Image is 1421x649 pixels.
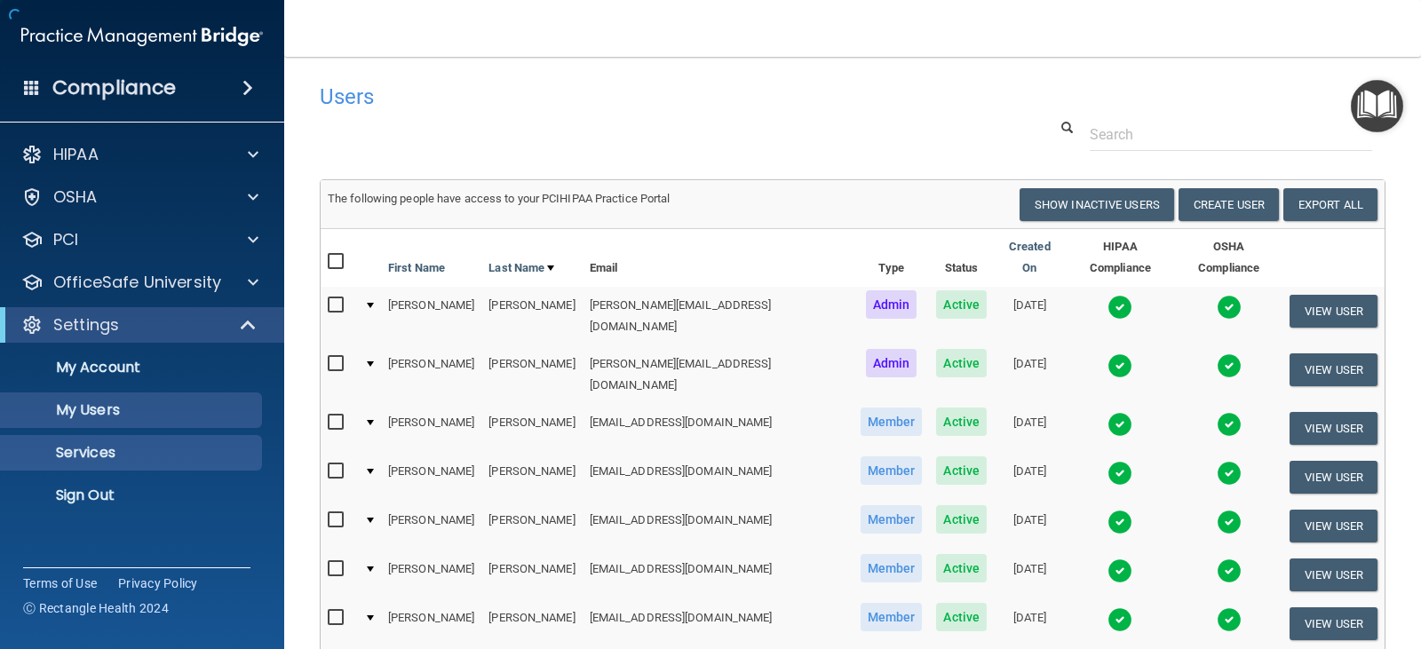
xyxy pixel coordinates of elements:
[381,287,481,345] td: [PERSON_NAME]
[53,314,119,336] p: Settings
[488,257,554,279] a: Last Name
[861,456,923,485] span: Member
[1217,607,1242,632] img: tick.e7d51cea.svg
[381,345,481,404] td: [PERSON_NAME]
[481,287,582,345] td: [PERSON_NAME]
[994,502,1066,550] td: [DATE]
[861,408,923,436] span: Member
[1351,80,1403,132] button: Open Resource Center
[1290,412,1377,445] button: View User
[1290,461,1377,494] button: View User
[583,404,853,453] td: [EMAIL_ADDRESS][DOMAIN_NAME]
[381,599,481,648] td: [PERSON_NAME]
[1217,510,1242,534] img: tick.e7d51cea.svg
[1290,558,1377,591] button: View User
[1175,229,1282,287] th: OSHA Compliance
[12,487,254,504] p: Sign Out
[1179,188,1279,221] button: Create User
[861,603,923,631] span: Member
[23,599,169,617] span: Ⓒ Rectangle Health 2024
[994,404,1066,453] td: [DATE]
[21,19,263,54] img: PMB logo
[1066,229,1176,287] th: HIPAA Compliance
[381,550,481,599] td: [PERSON_NAME]
[936,505,987,534] span: Active
[1290,295,1377,328] button: View User
[481,453,582,502] td: [PERSON_NAME]
[12,444,254,462] p: Services
[1290,510,1377,542] button: View User
[21,272,258,293] a: OfficeSafe University
[1107,558,1132,583] img: tick.e7d51cea.svg
[1217,295,1242,320] img: tick.e7d51cea.svg
[929,229,994,287] th: Status
[1217,461,1242,486] img: tick.e7d51cea.svg
[328,192,671,205] span: The following people have access to your PCIHIPAA Practice Portal
[936,554,987,582] span: Active
[320,85,931,108] h4: Users
[481,345,582,404] td: [PERSON_NAME]
[23,574,97,592] a: Terms of Use
[481,502,582,550] td: [PERSON_NAME]
[388,257,445,279] a: First Name
[381,453,481,502] td: [PERSON_NAME]
[994,550,1066,599] td: [DATE]
[53,186,98,208] p: OSHA
[936,603,987,631] span: Active
[1290,607,1377,640] button: View User
[12,359,254,376] p: My Account
[481,599,582,648] td: [PERSON_NAME]
[1217,412,1242,437] img: tick.e7d51cea.svg
[583,453,853,502] td: [EMAIL_ADDRESS][DOMAIN_NAME]
[1217,353,1242,378] img: tick.e7d51cea.svg
[994,287,1066,345] td: [DATE]
[1107,412,1132,437] img: tick.e7d51cea.svg
[853,229,930,287] th: Type
[381,404,481,453] td: [PERSON_NAME]
[583,599,853,648] td: [EMAIL_ADDRESS][DOMAIN_NAME]
[861,505,923,534] span: Member
[861,554,923,582] span: Member
[1107,461,1132,486] img: tick.e7d51cea.svg
[866,290,917,319] span: Admin
[1217,558,1242,583] img: tick.e7d51cea.svg
[1107,295,1132,320] img: tick.e7d51cea.svg
[994,453,1066,502] td: [DATE]
[381,502,481,550] td: [PERSON_NAME]
[21,144,258,165] a: HIPAA
[1107,607,1132,632] img: tick.e7d51cea.svg
[21,229,258,250] a: PCI
[52,75,176,100] h4: Compliance
[583,229,853,287] th: Email
[994,345,1066,404] td: [DATE]
[936,408,987,436] span: Active
[1290,353,1377,386] button: View User
[53,229,78,250] p: PCI
[21,314,258,336] a: Settings
[1001,236,1059,279] a: Created On
[583,345,853,404] td: [PERSON_NAME][EMAIL_ADDRESS][DOMAIN_NAME]
[866,349,917,377] span: Admin
[936,456,987,485] span: Active
[1090,118,1372,151] input: Search
[1020,188,1174,221] button: Show Inactive Users
[481,404,582,453] td: [PERSON_NAME]
[936,290,987,319] span: Active
[583,502,853,550] td: [EMAIL_ADDRESS][DOMAIN_NAME]
[53,272,221,293] p: OfficeSafe University
[936,349,987,377] span: Active
[21,186,258,208] a: OSHA
[994,599,1066,648] td: [DATE]
[53,144,99,165] p: HIPAA
[12,401,254,419] p: My Users
[481,550,582,599] td: [PERSON_NAME]
[583,550,853,599] td: [EMAIL_ADDRESS][DOMAIN_NAME]
[583,287,853,345] td: [PERSON_NAME][EMAIL_ADDRESS][DOMAIN_NAME]
[1107,353,1132,378] img: tick.e7d51cea.svg
[1107,510,1132,534] img: tick.e7d51cea.svg
[118,574,198,592] a: Privacy Policy
[1283,188,1377,221] a: Export All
